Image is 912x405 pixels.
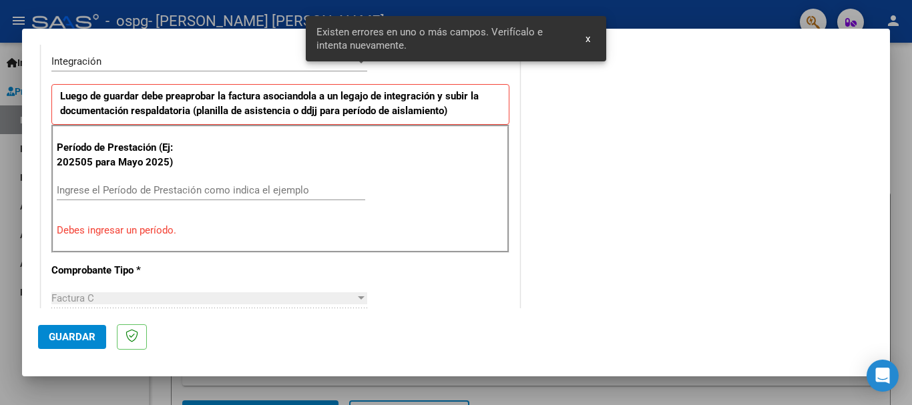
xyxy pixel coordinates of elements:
[586,33,590,45] span: x
[51,263,189,278] p: Comprobante Tipo *
[49,331,95,343] span: Guardar
[316,25,570,52] span: Existen errores en uno o más campos. Verifícalo e intenta nuevamente.
[51,292,94,304] span: Factura C
[57,140,191,170] p: Período de Prestación (Ej: 202505 para Mayo 2025)
[867,360,899,392] div: Open Intercom Messenger
[575,27,601,51] button: x
[51,55,101,67] span: Integración
[57,223,504,238] p: Debes ingresar un período.
[60,90,479,117] strong: Luego de guardar debe preaprobar la factura asociandola a un legajo de integración y subir la doc...
[38,325,106,349] button: Guardar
